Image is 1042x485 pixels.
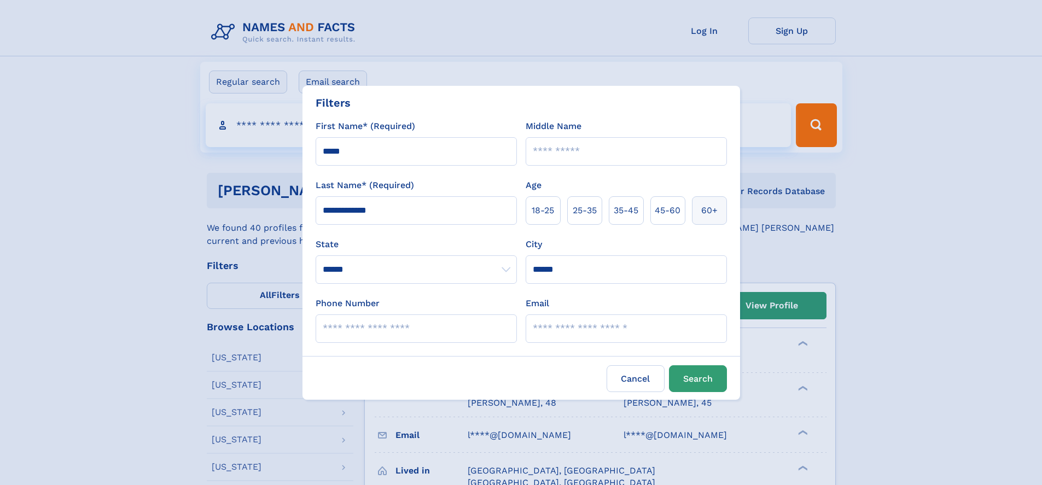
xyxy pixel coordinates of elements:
[669,365,727,392] button: Search
[316,95,351,111] div: Filters
[526,120,581,133] label: Middle Name
[573,204,597,217] span: 25‑35
[316,297,380,310] label: Phone Number
[316,238,517,251] label: State
[526,297,549,310] label: Email
[532,204,554,217] span: 18‑25
[655,204,680,217] span: 45‑60
[614,204,638,217] span: 35‑45
[701,204,718,217] span: 60+
[316,179,414,192] label: Last Name* (Required)
[526,238,542,251] label: City
[526,179,542,192] label: Age
[316,120,415,133] label: First Name* (Required)
[607,365,665,392] label: Cancel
